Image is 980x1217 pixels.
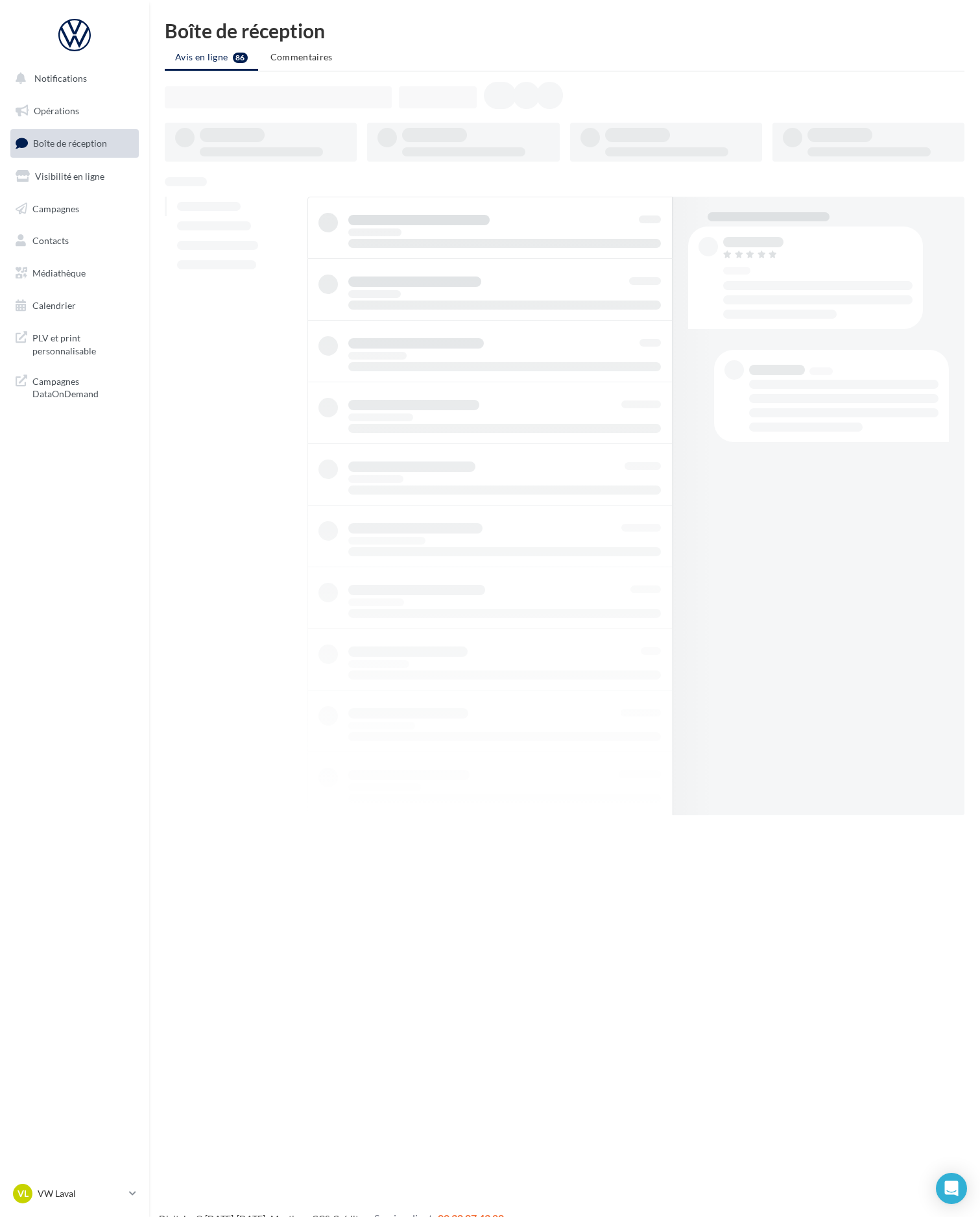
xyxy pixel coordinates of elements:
a: Opérations [8,97,141,125]
div: Open Intercom Messenger [936,1173,967,1204]
span: Visibilité en ligne [35,171,104,182]
a: Campagnes DataOnDemand [8,367,141,406]
span: Commentaires [270,51,333,62]
a: Calendrier [8,292,141,319]
span: Médiathèque [32,267,86,278]
a: VL VW Laval [10,1181,139,1206]
a: PLV et print personnalisable [8,324,141,362]
a: Visibilité en ligne [8,163,141,190]
span: Contacts [32,235,69,246]
p: VW Laval [38,1187,124,1200]
span: VL [18,1187,29,1200]
a: Boîte de réception [8,129,141,157]
span: Boîte de réception [33,138,107,149]
button: Notifications [8,65,136,92]
a: Médiathèque [8,260,141,287]
span: PLV et print personnalisable [32,329,134,357]
span: Campagnes [32,203,79,214]
div: Boîte de réception [165,21,964,40]
span: Opérations [34,105,79,116]
span: Campagnes DataOnDemand [32,373,134,400]
span: Notifications [34,73,87,84]
a: Campagnes [8,195,141,223]
a: Contacts [8,227,141,254]
span: Calendrier [32,300,76,311]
